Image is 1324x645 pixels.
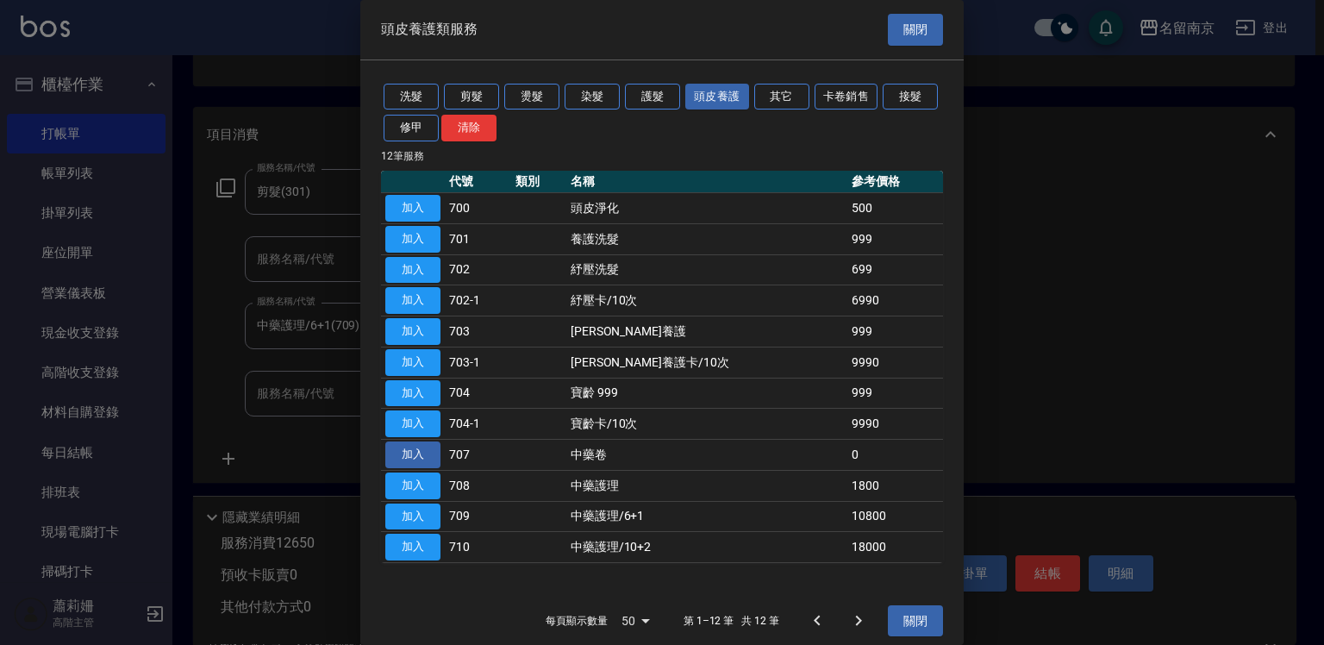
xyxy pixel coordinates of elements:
button: 加入 [385,473,440,499]
td: 養護洗髮 [566,223,847,254]
td: 寶齡 999 [566,378,847,409]
td: 9990 [847,409,943,440]
td: 1800 [847,470,943,501]
th: 代號 [445,171,511,193]
td: 699 [847,254,943,285]
td: 999 [847,316,943,348]
button: 修甲 [384,115,439,141]
td: [PERSON_NAME]養護卡/10次 [566,347,847,378]
td: 紓壓卡/10次 [566,285,847,316]
button: 卡卷銷售 [815,84,878,110]
td: 710 [445,532,511,563]
td: 999 [847,378,943,409]
button: 加入 [385,349,440,376]
button: 加入 [385,534,440,560]
td: 700 [445,193,511,224]
button: 加入 [385,504,440,530]
td: 紓壓洗髮 [566,254,847,285]
button: 洗髮 [384,84,439,110]
td: 704-1 [445,409,511,440]
button: 加入 [385,410,440,437]
button: 清除 [441,115,496,141]
button: 加入 [385,318,440,345]
td: 704 [445,378,511,409]
button: 接髮 [883,84,938,110]
td: 703-1 [445,347,511,378]
td: [PERSON_NAME]養護 [566,316,847,348]
td: 702 [445,254,511,285]
td: 709 [445,501,511,532]
button: 加入 [385,380,440,407]
button: 關閉 [888,605,943,637]
th: 名稱 [566,171,847,193]
td: 寶齡卡/10次 [566,409,847,440]
button: 其它 [754,84,809,110]
button: 加入 [385,195,440,222]
button: 關閉 [888,14,943,46]
td: 703 [445,316,511,348]
button: 加入 [385,287,440,314]
td: 707 [445,440,511,471]
button: 加入 [385,226,440,253]
p: 12 筆服務 [381,148,943,164]
button: 燙髮 [504,84,559,110]
td: 500 [847,193,943,224]
td: 999 [847,223,943,254]
span: 頭皮養護類服務 [381,21,478,38]
button: 頭皮養護 [685,84,749,110]
th: 參考價格 [847,171,943,193]
button: 染髮 [565,84,620,110]
td: 10800 [847,501,943,532]
td: 9990 [847,347,943,378]
td: 頭皮淨化 [566,193,847,224]
td: 0 [847,440,943,471]
button: 加入 [385,257,440,284]
td: 中藥護理/10+2 [566,532,847,563]
td: 708 [445,470,511,501]
td: 中藥卷 [566,440,847,471]
td: 18000 [847,532,943,563]
button: 剪髮 [444,84,499,110]
td: 中藥護理 [566,470,847,501]
td: 702-1 [445,285,511,316]
p: 第 1–12 筆 共 12 筆 [684,613,779,629]
td: 701 [445,223,511,254]
td: 6990 [847,285,943,316]
button: 護髮 [625,84,680,110]
p: 每頁顯示數量 [546,613,608,629]
div: 50 [615,598,656,644]
th: 類別 [511,171,566,193]
button: 加入 [385,441,440,468]
td: 中藥護理/6+1 [566,501,847,532]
